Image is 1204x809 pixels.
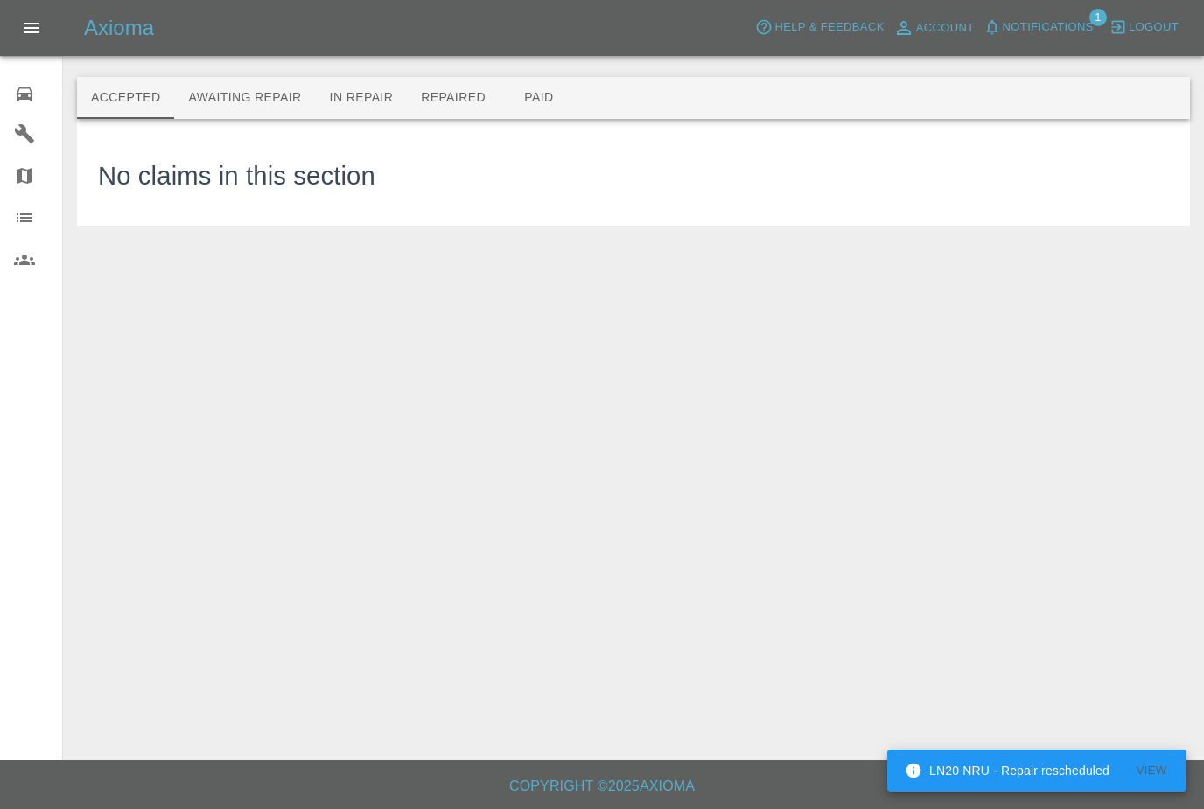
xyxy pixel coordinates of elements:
[84,14,154,42] h5: Axioma
[774,17,884,38] span: Help & Feedback
[1089,9,1107,26] span: 1
[77,77,174,119] button: Accepted
[10,7,52,49] button: Open drawer
[751,14,888,41] button: Help & Feedback
[1105,14,1183,41] button: Logout
[500,77,578,119] button: Paid
[979,14,1098,41] button: Notifications
[14,774,1190,799] h6: Copyright © 2025 Axioma
[316,77,408,119] button: In Repair
[1129,17,1179,38] span: Logout
[1123,757,1179,785] button: View
[905,755,1109,786] div: LN20 NRU - Repair rescheduled
[174,77,315,119] button: Awaiting Repair
[916,18,975,38] span: Account
[98,157,375,196] h3: No claims in this section
[407,77,500,119] button: Repaired
[889,14,979,42] a: Account
[1003,17,1094,38] span: Notifications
